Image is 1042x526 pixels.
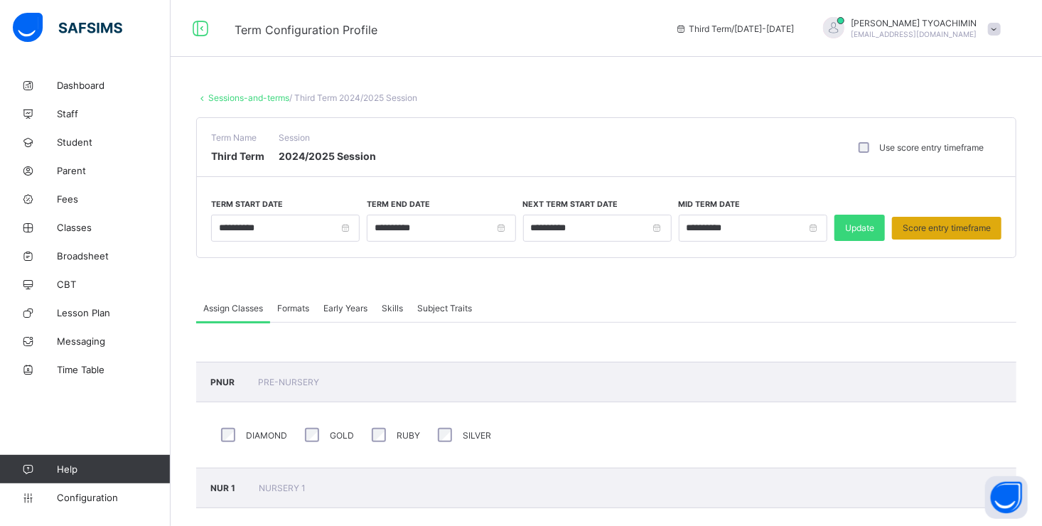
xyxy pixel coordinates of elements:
[211,132,264,143] span: Term Name
[852,18,977,28] span: [PERSON_NAME] TYOACHIMIN
[903,222,991,233] span: Score entry timeframe
[57,336,171,347] span: Messaging
[57,364,171,375] span: Time Table
[330,430,354,441] label: GOLD
[13,13,122,43] img: safsims
[203,303,263,313] span: Assign Classes
[259,483,306,493] span: NURSERY 1
[279,132,376,143] span: Session
[57,193,171,205] span: Fees
[208,92,289,103] a: Sessions-and-terms
[852,30,977,38] span: [EMAIL_ADDRESS][DOMAIN_NAME]
[57,463,170,475] span: Help
[879,142,984,153] label: Use score entry timeframe
[211,150,264,162] span: Third Term
[809,17,1008,41] div: DONALDTYOACHIMIN
[211,200,283,209] label: Term Start Date
[463,430,491,441] label: SILVER
[382,303,403,313] span: Skills
[57,250,171,262] span: Broadsheet
[397,430,420,441] label: RUBY
[277,303,309,313] span: Formats
[57,279,171,290] span: CBT
[57,165,171,176] span: Parent
[323,303,367,313] span: Early Years
[417,303,472,313] span: Subject Traits
[289,92,417,103] span: / Third Term 2024/2025 Session
[57,80,171,91] span: Dashboard
[57,136,171,148] span: Student
[210,377,237,387] span: PNUR
[235,23,377,37] span: Term Configuration Profile
[367,200,430,209] label: Term End Date
[845,222,874,233] span: Update
[57,492,170,503] span: Configuration
[57,222,171,233] span: Classes
[57,307,171,318] span: Lesson Plan
[57,108,171,119] span: Staff
[279,150,376,162] span: 2024/2025 Session
[985,476,1028,519] button: Open asap
[523,200,618,209] label: Next Term Start Date
[246,430,287,441] label: DIAMOND
[210,483,237,493] span: NUR 1
[679,200,741,209] label: Mid Term Date
[258,377,319,387] span: PRE-NURSERY
[675,23,795,34] span: session/term information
